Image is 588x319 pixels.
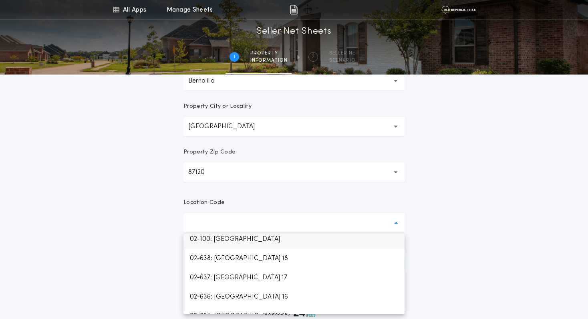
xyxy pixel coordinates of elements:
p: [GEOGRAPHIC_DATA] [188,122,268,131]
button: 87120 [183,163,405,182]
p: Location Code [183,199,225,207]
p: 87120 [188,168,217,177]
p: 02-637: [GEOGRAPHIC_DATA] 17 [183,268,405,287]
img: img [290,5,298,14]
span: information [250,57,288,64]
p: 02-100: [GEOGRAPHIC_DATA] [183,230,405,249]
img: vs-icon [441,6,475,14]
p: Bernalillo [188,76,228,86]
button: [GEOGRAPHIC_DATA] [183,117,405,136]
span: SELLER NET [329,50,359,57]
span: Property [250,50,288,57]
p: 02-638: [GEOGRAPHIC_DATA] 18 [183,249,405,268]
h1: Seller Net Sheets [257,25,332,38]
h2: 1 [234,54,235,60]
p: Property Zip Code [183,148,236,156]
button: Bernalillo [183,71,405,91]
p: 02-636: [GEOGRAPHIC_DATA] 16 [183,287,405,307]
span: SCENARIO [329,57,359,64]
p: Property City or Locality [183,103,252,111]
h2: 2 [312,54,314,60]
